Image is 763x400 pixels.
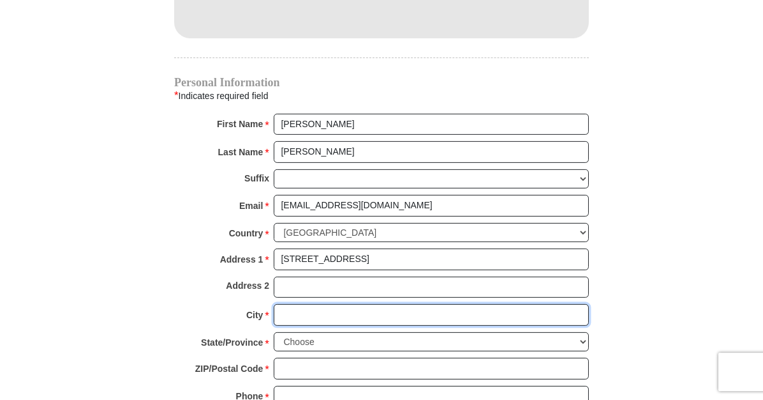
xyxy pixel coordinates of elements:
[229,224,263,242] strong: Country
[174,77,589,88] h4: Personal Information
[201,334,263,351] strong: State/Province
[220,250,263,268] strong: Address 1
[246,306,263,324] strong: City
[226,277,269,295] strong: Address 2
[239,197,263,215] strong: Email
[174,88,589,104] div: Indicates required field
[218,143,263,161] strong: Last Name
[195,360,263,378] strong: ZIP/Postal Code
[244,169,269,187] strong: Suffix
[217,115,263,133] strong: First Name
